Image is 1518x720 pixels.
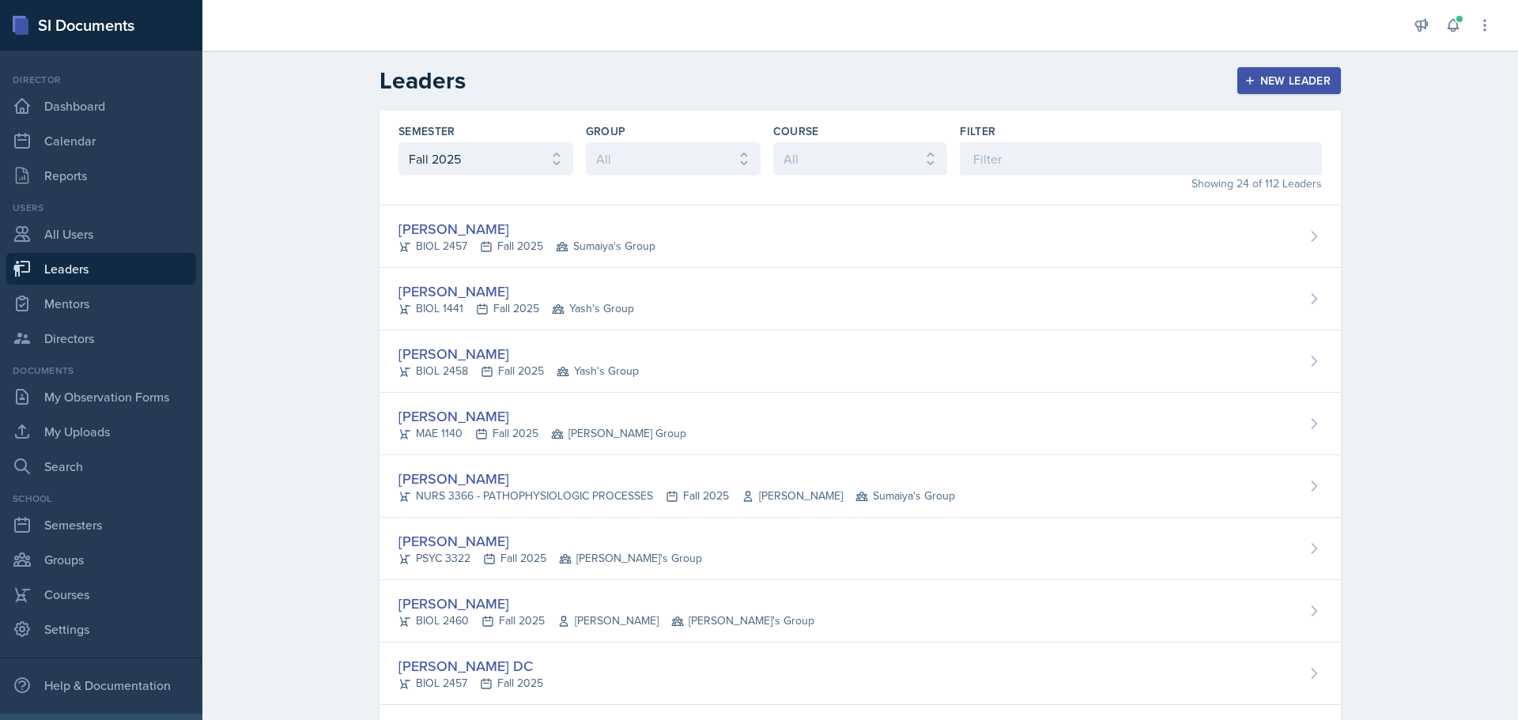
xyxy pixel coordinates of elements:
a: [PERSON_NAME] MAE 1140Fall 2025 [PERSON_NAME] Group [379,393,1341,455]
div: PSYC 3322 Fall 2025 [398,550,702,567]
a: Semesters [6,509,196,541]
span: [PERSON_NAME] [742,488,843,504]
a: Search [6,450,196,482]
span: Yash's Group [552,300,634,317]
div: NURS 3366 - PATHOPHYSIOLOGIC PROCESSES Fall 2025 [398,488,955,504]
span: Sumaiya's Group [556,238,655,254]
a: [PERSON_NAME] BIOL 2457Fall 2025 Sumaiya's Group [379,205,1341,268]
div: [PERSON_NAME] [398,281,634,302]
a: Mentors [6,288,196,319]
a: Leaders [6,253,196,285]
div: Documents [6,364,196,378]
div: [PERSON_NAME] DC [398,655,543,677]
span: Sumaiya's Group [855,488,955,504]
div: [PERSON_NAME] [398,530,702,552]
div: [PERSON_NAME] [398,405,686,427]
div: [PERSON_NAME] [398,593,814,614]
label: Semester [398,123,455,139]
div: [PERSON_NAME] [398,468,955,489]
div: Users [6,201,196,215]
div: MAE 1140 Fall 2025 [398,425,686,442]
div: Showing 24 of 112 Leaders [960,175,1322,192]
a: My Observation Forms [6,381,196,413]
div: [PERSON_NAME] [398,343,639,364]
h2: Leaders [379,66,466,95]
a: [PERSON_NAME] BIOL 1441Fall 2025 Yash's Group [379,268,1341,330]
div: BIOL 2460 Fall 2025 [398,613,814,629]
a: All Users [6,218,196,250]
input: Filter [960,142,1322,175]
a: [PERSON_NAME] PSYC 3322Fall 2025 [PERSON_NAME]'s Group [379,518,1341,580]
span: [PERSON_NAME] Group [551,425,686,442]
a: Directors [6,322,196,354]
a: [PERSON_NAME] BIOL 2458Fall 2025 Yash's Group [379,330,1341,393]
button: New Leader [1237,67,1342,94]
a: [PERSON_NAME] NURS 3366 - PATHOPHYSIOLOGIC PROCESSESFall 2025[PERSON_NAME] Sumaiya's Group [379,455,1341,518]
div: New Leader [1248,74,1331,87]
a: Settings [6,613,196,645]
a: Calendar [6,125,196,156]
div: School [6,492,196,506]
a: [PERSON_NAME] DC BIOL 2457Fall 2025 [379,643,1341,705]
span: Yash's Group [557,363,639,379]
div: BIOL 2457 Fall 2025 [398,238,655,254]
div: [PERSON_NAME] [398,218,655,239]
span: [PERSON_NAME]'s Group [671,613,814,629]
span: [PERSON_NAME] [557,613,659,629]
a: Courses [6,579,196,610]
div: BIOL 2457 Fall 2025 [398,675,543,692]
label: Group [586,123,626,139]
div: Director [6,73,196,87]
span: [PERSON_NAME]'s Group [559,550,702,567]
div: BIOL 2458 Fall 2025 [398,363,639,379]
a: Reports [6,160,196,191]
a: [PERSON_NAME] BIOL 2460Fall 2025[PERSON_NAME] [PERSON_NAME]'s Group [379,580,1341,643]
a: My Uploads [6,416,196,447]
label: Course [773,123,819,139]
div: Help & Documentation [6,669,196,701]
a: Groups [6,544,196,575]
a: Dashboard [6,90,196,122]
div: BIOL 1441 Fall 2025 [398,300,634,317]
label: Filter [960,123,995,139]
